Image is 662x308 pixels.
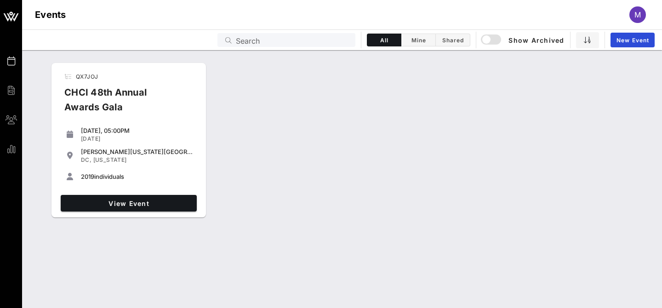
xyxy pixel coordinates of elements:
a: New Event [611,33,655,47]
span: 2019 [81,173,94,180]
span: Mine [407,37,430,44]
div: [DATE] [81,135,193,143]
span: View Event [64,200,193,207]
button: All [367,34,401,46]
button: Mine [401,34,436,46]
span: Shared [441,37,464,44]
h1: Events [35,7,66,22]
span: QX7JOJ [76,73,98,80]
div: m [629,6,646,23]
span: DC, [81,156,91,163]
div: [DATE], 05:00PM [81,127,193,134]
span: New Event [616,37,649,44]
div: individuals [81,173,193,180]
span: Show Archived [482,34,564,46]
div: CHCI 48th Annual Awards Gala [57,85,187,122]
span: All [373,37,395,44]
button: Show Archived [482,32,565,48]
button: Shared [436,34,470,46]
div: [PERSON_NAME][US_STATE][GEOGRAPHIC_DATA] [81,148,193,155]
span: [US_STATE] [93,156,127,163]
span: m [634,10,641,19]
a: View Event [61,195,197,211]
